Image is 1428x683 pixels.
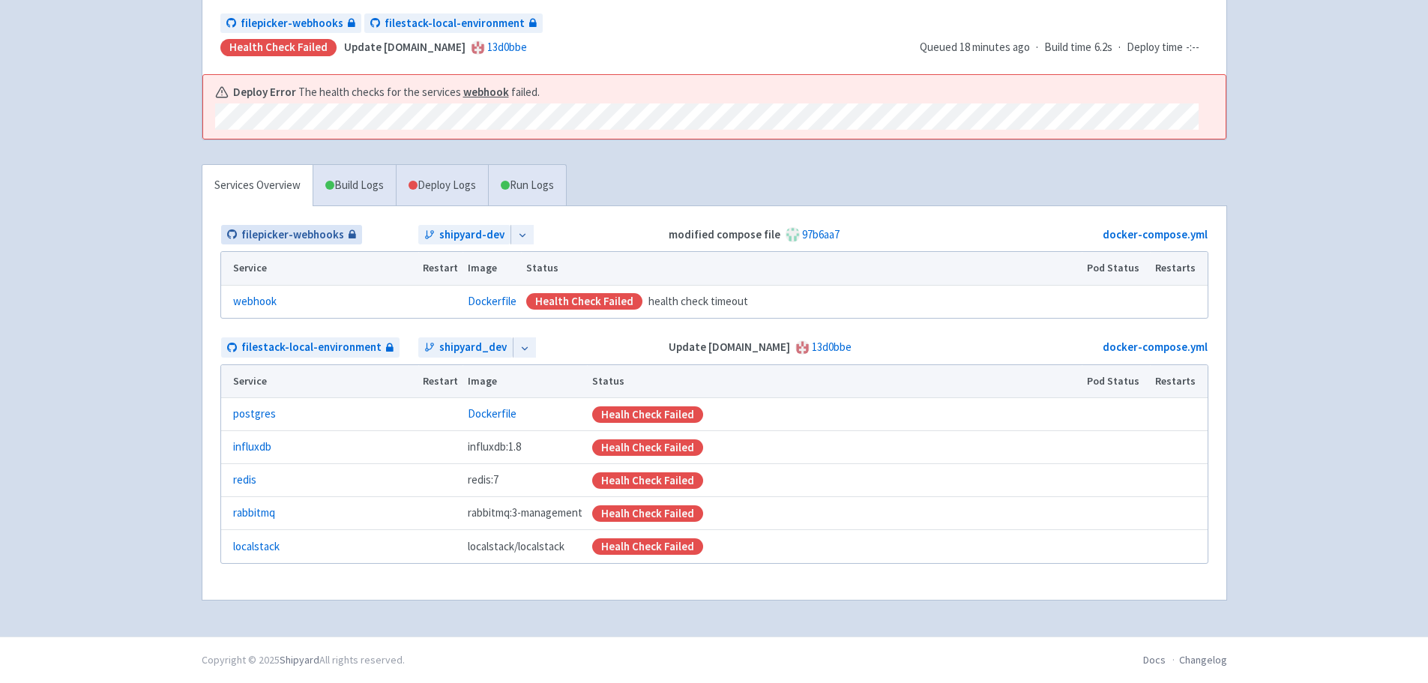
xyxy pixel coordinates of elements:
a: Deploy Logs [396,165,488,206]
span: Build time [1044,39,1091,56]
div: Healh Check Failed [592,472,703,489]
span: Deploy time [1127,39,1183,56]
a: webhook [463,85,509,99]
th: Restart [418,252,463,285]
span: rabbitmq:3-management [468,505,582,522]
a: docker-compose.yml [1103,340,1208,354]
th: Status [587,365,1082,398]
div: Copyright © 2025 All rights reserved. [202,652,405,668]
div: · · [920,39,1208,56]
a: filepicker-webhooks [220,13,361,34]
th: Pod Status [1082,252,1150,285]
a: localstack [233,538,280,556]
div: Healh Check Failed [592,406,703,423]
a: shipyard-dev [418,225,510,245]
span: filepicker-webhooks [241,15,343,32]
a: Shipyard [280,653,319,667]
th: Restart [418,365,463,398]
a: rabbitmq [233,505,275,522]
a: webhook [233,293,277,310]
span: 6.2s [1094,39,1112,56]
div: Healh Check Failed [592,439,703,456]
div: Health check failed [220,39,337,56]
a: redis [233,472,256,489]
a: Run Logs [488,165,566,206]
th: Restarts [1150,252,1207,285]
a: Build Logs [313,165,396,206]
a: shipyard_dev [418,337,513,358]
span: influxdb:1.8 [468,439,521,456]
span: localstack/localstack [468,538,564,556]
a: filestack-local-environment [364,13,543,34]
a: 13d0bbe [812,340,852,354]
div: health check timeout [526,293,1077,310]
th: Image [463,252,521,285]
strong: modified compose file [669,227,780,241]
span: -:-- [1186,39,1199,56]
a: docker-compose.yml [1103,227,1208,241]
div: Healh Check Failed [592,505,703,522]
th: Restarts [1150,365,1207,398]
a: 97b6aa7 [802,227,840,241]
span: filestack-local-environment [241,339,382,356]
span: shipyard-dev [439,226,504,244]
a: 13d0bbe [487,40,527,54]
a: influxdb [233,439,271,456]
a: postgres [233,406,276,423]
span: shipyard_dev [439,339,507,356]
span: redis:7 [468,472,498,489]
time: 18 minutes ago [959,40,1030,54]
strong: Update [DOMAIN_NAME] [344,40,466,54]
b: Deploy Error [233,84,296,101]
a: Dockerfile [468,406,516,421]
th: Image [463,365,587,398]
a: Services Overview [202,165,313,206]
a: Dockerfile [468,294,516,308]
strong: Update [DOMAIN_NAME] [669,340,790,354]
a: Changelog [1179,653,1227,667]
th: Pod Status [1082,365,1150,398]
span: Queued [920,40,1030,54]
div: Health check failed [526,293,642,310]
a: Docs [1143,653,1166,667]
div: Healh Check Failed [592,538,703,555]
th: Service [221,252,418,285]
span: filestack-local-environment [385,15,525,32]
th: Service [221,365,418,398]
a: filestack-local-environment [221,337,400,358]
th: Status [521,252,1082,285]
span: filepicker-webhooks [241,226,344,244]
a: filepicker-webhooks [221,225,362,245]
span: The health checks for the services failed. [298,84,540,101]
